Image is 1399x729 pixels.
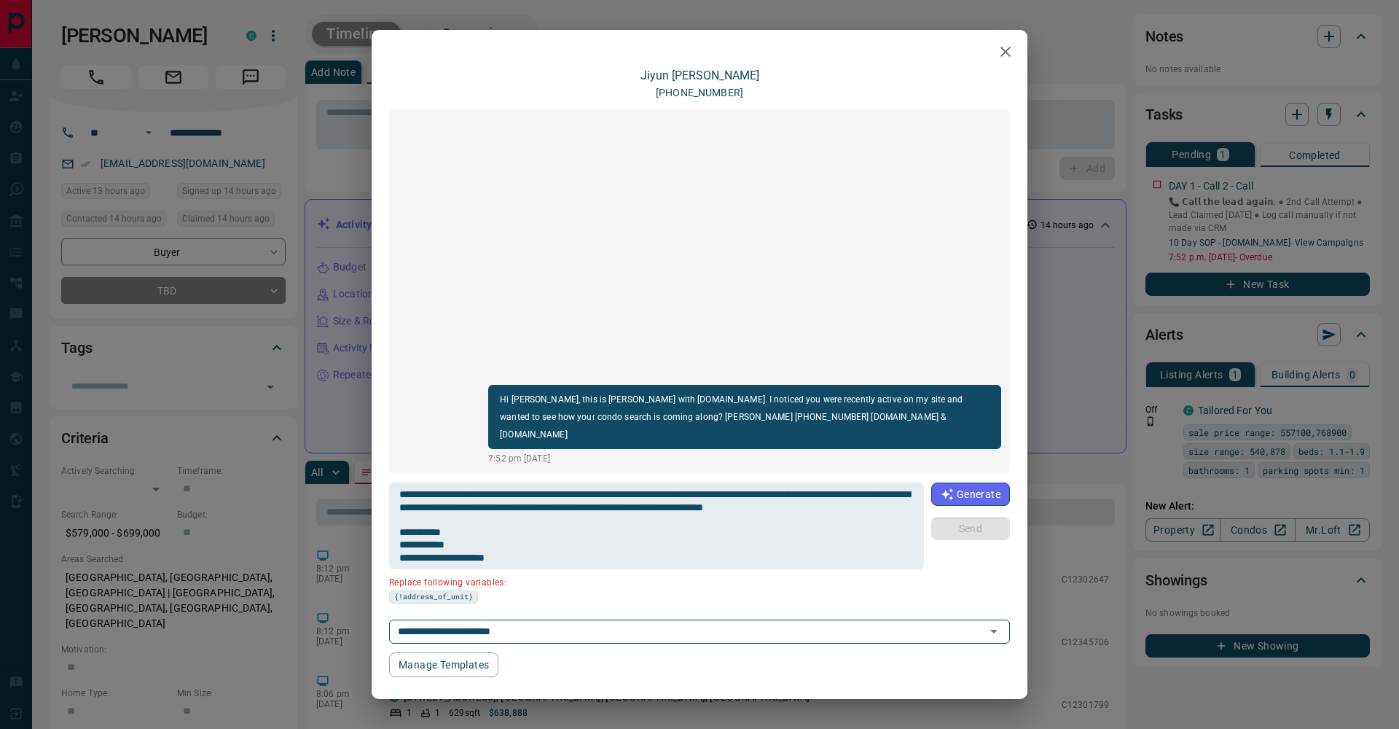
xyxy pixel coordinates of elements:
[389,572,914,590] p: Replace following variables:
[640,69,759,82] a: Jiyun [PERSON_NAME]
[656,85,743,101] p: [PHONE_NUMBER]
[394,591,473,603] span: {!address_of_unit}
[488,452,1001,465] p: 7:52 pm [DATE]
[500,391,990,443] p: Hi [PERSON_NAME], this is [PERSON_NAME] with [DOMAIN_NAME]. I noticed you were recently active on...
[984,621,1004,642] button: Open
[389,652,498,677] button: Manage Templates
[931,483,1010,506] button: Generate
